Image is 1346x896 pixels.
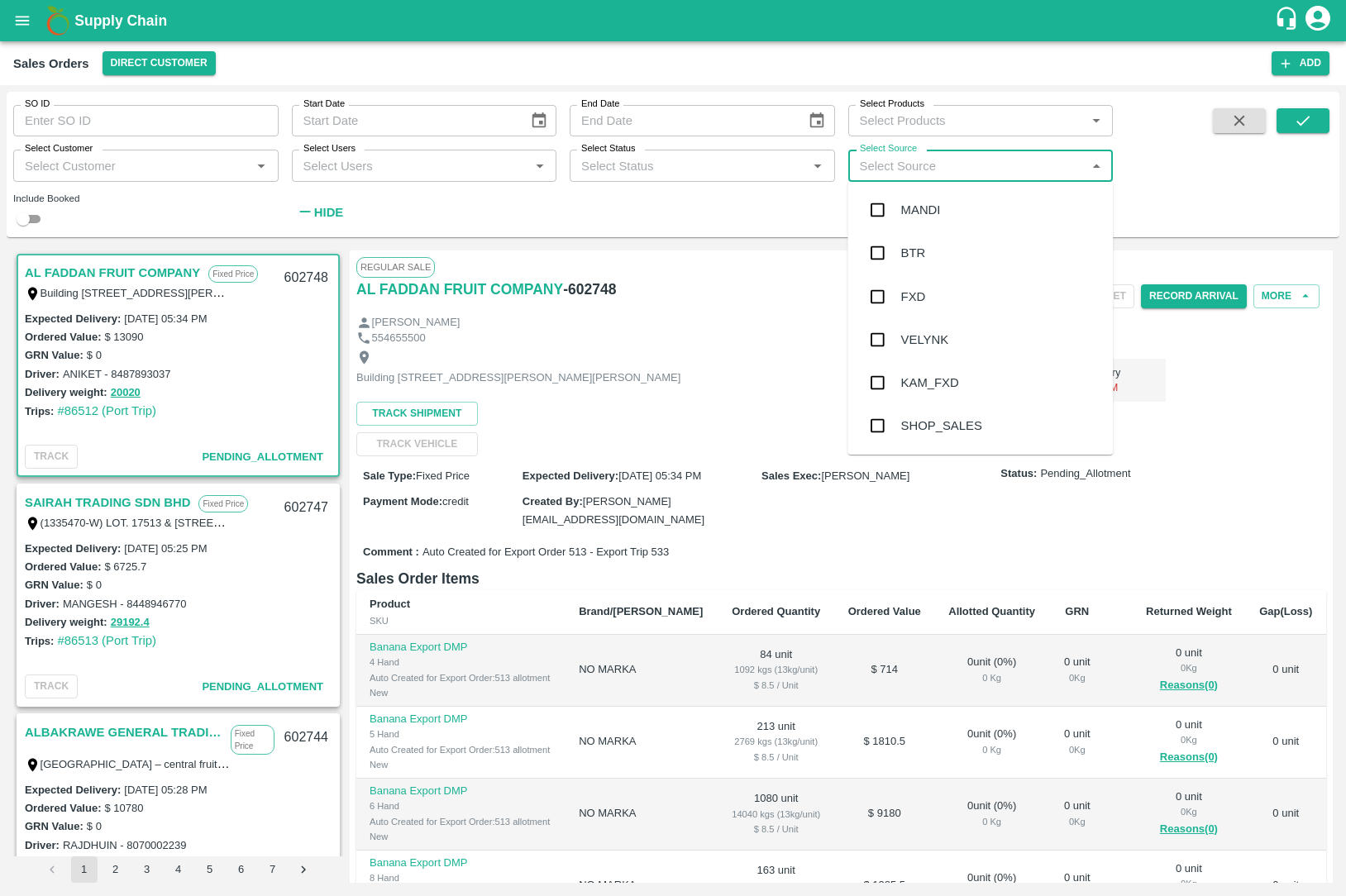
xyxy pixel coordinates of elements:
label: [GEOGRAPHIC_DATA] – central fruits and vegetables market Wholesale building # 1, Shop # 3 P.O. [G... [41,757,1296,770]
div: 0 Kg [1062,814,1092,829]
span: credit [442,495,469,508]
div: SKU [370,613,552,628]
label: Comment : [363,545,419,560]
label: Payment Mode : [363,495,442,508]
label: GRN Value: [25,820,84,832]
div: 2769 kgs (13kg/unit) [731,734,821,749]
label: Expected Delivery : [523,469,618,482]
div: 0 Kg [1062,742,1092,757]
p: Fixed Price [231,725,274,755]
label: Expected Delivery : [25,312,121,325]
div: 0 unit [1062,727,1092,757]
p: Banana Export DMP [370,784,552,799]
label: GRN Value: [25,579,84,591]
div: VELYNK [901,331,948,349]
nav: pagination navigation [37,856,320,883]
button: Choose date [801,105,833,136]
div: $ 8.5 / Unit [731,678,821,693]
div: 0 Kg [1145,732,1232,747]
label: Created By : [523,495,583,508]
label: Select Source [860,142,917,155]
div: Auto Created for Export Order:513 allotment [370,814,552,829]
div: 14040 kgs (13kg/unit) [731,807,821,822]
a: AL FADDAN FRUIT COMPANY [25,262,200,284]
div: 0 Kg [1145,876,1232,891]
div: Include Booked [13,191,279,206]
b: Supply Chain [74,12,167,29]
div: customer-support [1274,6,1303,36]
label: Start Date [303,98,345,111]
span: Pending_Allotment [202,450,323,463]
a: #86512 (Port Trip) [57,404,156,417]
button: Close [1086,155,1107,177]
p: Fixed Price [198,495,248,512]
span: Fixed Price [416,469,470,482]
td: NO MARKA [566,779,718,851]
label: Expected Delivery : [25,784,121,796]
strong: Hide [314,206,343,219]
div: Auto Created for Export Order:513 allotment [370,742,552,757]
td: 0 unit [1246,635,1326,707]
td: 0 unit [1246,779,1326,851]
div: 0 unit [1062,655,1092,685]
div: 0 Kg [1062,670,1092,685]
span: [PERSON_NAME][EMAIL_ADDRESS][DOMAIN_NAME] [523,495,704,526]
button: Go to page 2 [103,856,129,883]
div: 0 unit ( 0 %) [947,655,1035,685]
div: MANDI [901,201,941,219]
label: Delivery weight: [25,616,107,628]
div: FXD [901,288,926,306]
b: Product [370,598,410,610]
td: NO MARKA [566,707,718,779]
div: 0 unit [1062,798,1092,829]
div: 0 unit ( 0 %) [947,727,1035,757]
button: Open [251,155,272,177]
div: $ 8.5 / Unit [731,822,821,836]
b: Allotted Quantity [948,605,1035,617]
p: 554655500 [372,331,426,346]
div: 5 Hand [370,727,552,741]
input: Start Date [292,105,517,136]
label: $ 0 [87,349,102,361]
div: 0 Kg [947,670,1035,685]
div: 1092 kgs (13kg/unit) [731,662,821,677]
button: Reasons(0) [1145,820,1232,839]
div: Sales Orders [13,53,89,74]
div: 0 Kg [947,742,1035,757]
div: 602747 [274,489,338,527]
b: Brand/[PERSON_NAME] [579,605,703,617]
span: Pending_Allotment [202,680,323,693]
label: Driver: [25,598,60,610]
label: ANIKET - 8487893037 [63,368,171,380]
label: End Date [581,98,619,111]
label: Trips: [25,405,54,417]
span: Regular Sale [356,257,435,277]
button: 20020 [111,855,141,874]
input: Select Users [297,155,525,176]
input: Select Products [853,110,1081,131]
p: Banana Export DMP [370,640,552,655]
div: $ 8.5 / Unit [731,750,821,765]
label: Trips: [25,635,54,647]
div: New [370,757,552,772]
label: Ordered Value: [25,331,101,343]
a: ALBAKRAWE GENERAL TRADING LLC [25,722,222,743]
input: Enter SO ID [13,105,279,136]
label: MANGESH - 8448946770 [63,598,187,610]
button: Go to page 6 [228,856,255,883]
label: [DATE] 05:34 PM [124,312,207,325]
button: Track Shipment [356,402,478,426]
label: RAJDHUIN - 8070002239 [63,839,187,851]
button: Reasons(0) [1145,748,1232,767]
button: Go to page 4 [165,856,192,883]
b: Gap(Loss) [1259,605,1312,617]
p: Banana Export DMP [370,855,552,871]
div: 0 Kg [1145,804,1232,819]
button: Select DC [103,51,216,75]
div: 4 Hand [370,655,552,670]
button: Open [1086,110,1107,131]
a: AL FADDAN FRUIT COMPANY [356,278,563,301]
p: Fixed Price [208,265,258,283]
button: Open [807,155,828,177]
p: [PERSON_NAME] [372,315,461,331]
